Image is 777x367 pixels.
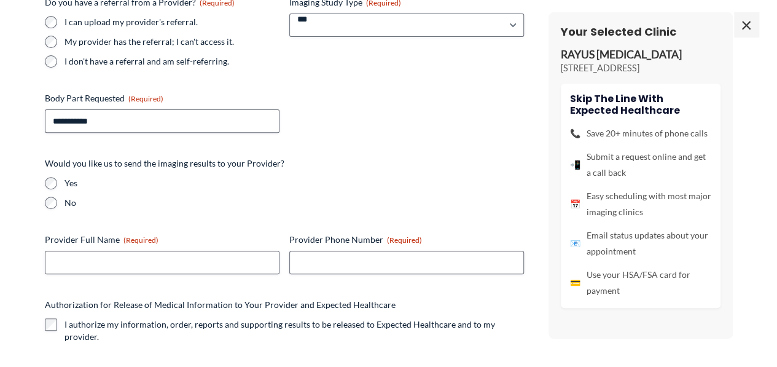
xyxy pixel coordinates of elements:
[561,25,720,39] h3: Your Selected Clinic
[570,188,711,220] li: Easy scheduling with most major imaging clinics
[570,227,711,259] li: Email status updates about your appointment
[570,275,580,291] span: 💳
[570,149,711,181] li: Submit a request online and get a call back
[570,125,711,141] li: Save 20+ minutes of phone calls
[64,177,524,189] label: Yes
[45,234,279,246] label: Provider Full Name
[64,197,524,209] label: No
[387,235,422,245] span: (Required)
[570,196,580,212] span: 📅
[570,125,580,141] span: 📞
[570,157,580,173] span: 📲
[128,94,163,103] span: (Required)
[734,12,759,37] span: ×
[64,318,524,343] label: I authorize my information, order, reports and supporting results to be released to Expected Heal...
[64,36,279,48] label: My provider has the referral; I can't access it.
[570,267,711,299] li: Use your HSA/FSA card for payment
[64,55,279,68] label: I don't have a referral and am self-referring.
[561,48,720,62] p: RAYUS [MEDICAL_DATA]
[289,234,524,246] label: Provider Phone Number
[45,157,284,170] legend: Would you like us to send the imaging results to your Provider?
[45,92,279,105] label: Body Part Requested
[45,299,396,311] legend: Authorization for Release of Medical Information to Your Provider and Expected Healthcare
[570,235,580,251] span: 📧
[561,62,720,74] p: [STREET_ADDRESS]
[123,235,158,245] span: (Required)
[570,93,711,116] h4: Skip the line with Expected Healthcare
[64,16,279,28] label: I can upload my provider's referral.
